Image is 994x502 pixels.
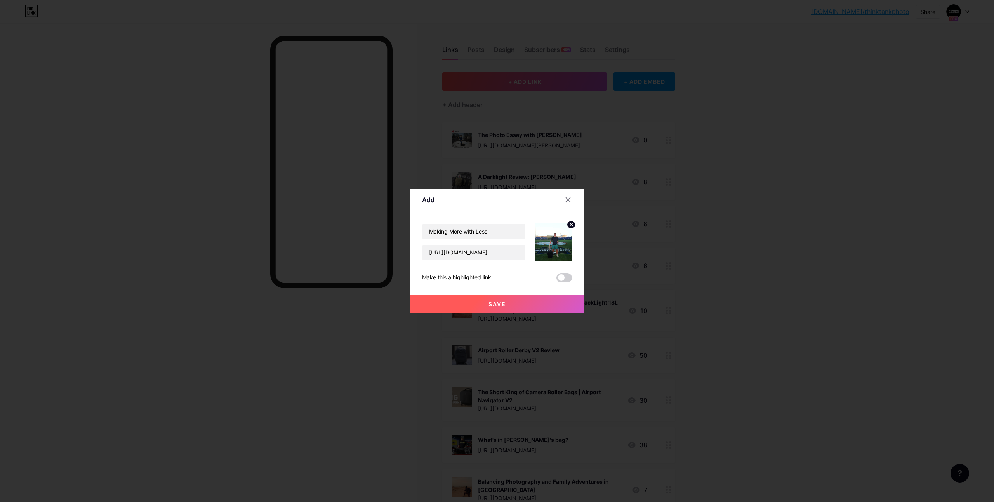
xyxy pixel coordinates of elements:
[535,223,572,261] img: link_thumbnail
[422,273,491,282] div: Make this a highlighted link
[422,245,525,260] input: URL
[422,195,434,204] div: Add
[422,224,525,239] input: Title
[488,301,506,307] span: Save
[410,295,584,313] button: Save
